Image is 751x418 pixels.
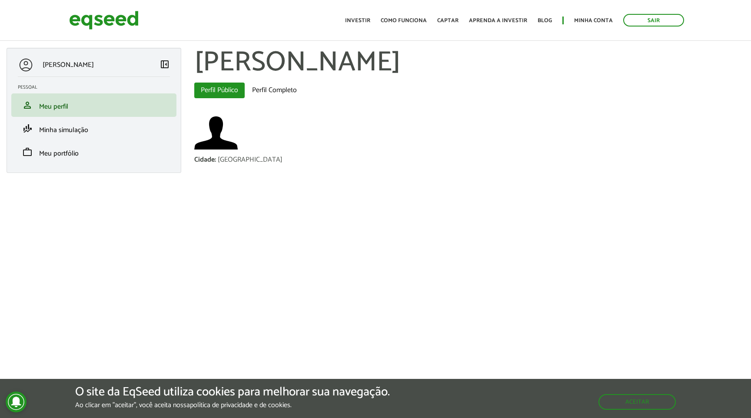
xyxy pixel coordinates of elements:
a: Aprenda a investir [469,18,527,23]
h1: [PERSON_NAME] [194,48,744,78]
a: finance_modeMinha simulação [18,123,170,134]
a: Blog [538,18,552,23]
a: Perfil Público [194,83,245,98]
a: Captar [437,18,459,23]
h5: O site da EqSeed utiliza cookies para melhorar sua navegação. [75,385,390,399]
a: Investir [345,18,370,23]
img: Foto de Carlos Eduardo Santos Moreira [194,111,238,155]
span: Minha simulação [39,124,88,136]
a: Sair [623,14,684,27]
h2: Pessoal [18,85,176,90]
span: : [215,154,216,166]
a: workMeu portfólio [18,147,170,157]
li: Meu portfólio [11,140,176,164]
li: Minha simulação [11,117,176,140]
a: política de privacidade e de cookies [190,402,290,409]
div: Cidade [194,156,218,163]
a: Colapsar menu [160,59,170,71]
span: Meu perfil [39,101,68,113]
a: Ver perfil do usuário. [194,111,238,155]
a: Como funciona [381,18,427,23]
a: Minha conta [574,18,613,23]
span: work [22,147,33,157]
div: [GEOGRAPHIC_DATA] [218,156,282,163]
button: Aceitar [598,394,676,410]
a: personMeu perfil [18,100,170,110]
span: finance_mode [22,123,33,134]
span: person [22,100,33,110]
span: left_panel_close [160,59,170,70]
a: Perfil Completo [246,83,303,98]
p: [PERSON_NAME] [43,61,94,69]
p: Ao clicar em "aceitar", você aceita nossa . [75,401,390,409]
li: Meu perfil [11,93,176,117]
img: EqSeed [69,9,139,32]
span: Meu portfólio [39,148,79,159]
